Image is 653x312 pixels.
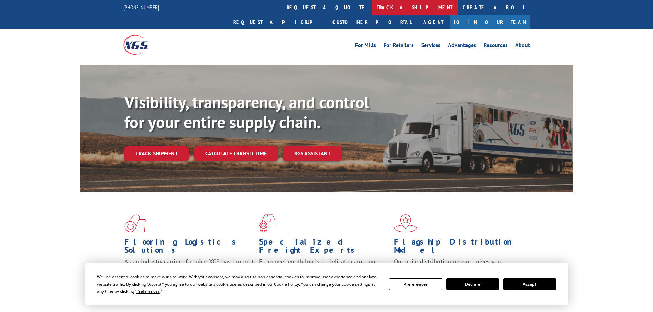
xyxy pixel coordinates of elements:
button: Preferences [389,278,442,290]
a: About [515,42,530,50]
a: Join Our Team [450,15,530,29]
div: We use essential cookies to make our site work. With your consent, we may also use non-essential ... [97,273,381,295]
a: Calculate transit time [194,146,278,161]
span: As an industry carrier of choice, XGS has brought innovation and dedication to flooring logistics... [124,258,254,282]
a: For Mills [355,42,376,50]
a: Agent [416,15,450,29]
h1: Flagship Distribution Model [394,238,523,258]
h1: Flooring Logistics Solutions [124,238,254,258]
span: Our agile distribution network gives you nationwide inventory management on demand. [394,258,520,274]
img: xgs-icon-flagship-distribution-model-red [394,214,418,232]
a: Request a pickup [228,15,327,29]
span: Cookie Policy [274,281,299,287]
a: Services [421,42,440,50]
button: Decline [446,278,499,290]
h1: Specialized Freight Experts [259,238,389,258]
a: [PHONE_NUMBER] [123,4,159,11]
a: Customer Portal [327,15,416,29]
div: Cookie Consent Prompt [85,263,568,305]
a: Advantages [448,42,476,50]
p: From overlength loads to delicate cargo, our experienced staff knows the best way to move your fr... [259,258,389,288]
a: XGS ASSISTANT [283,146,342,161]
button: Accept [503,278,556,290]
a: Track shipment [124,146,189,161]
img: xgs-icon-focused-on-flooring-red [259,214,275,232]
b: Visibility, transparency, and control for your entire supply chain. [124,91,369,133]
span: Preferences [136,288,160,294]
a: Resources [484,42,508,50]
img: xgs-icon-total-supply-chain-intelligence-red [124,214,146,232]
a: For Retailers [384,42,414,50]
